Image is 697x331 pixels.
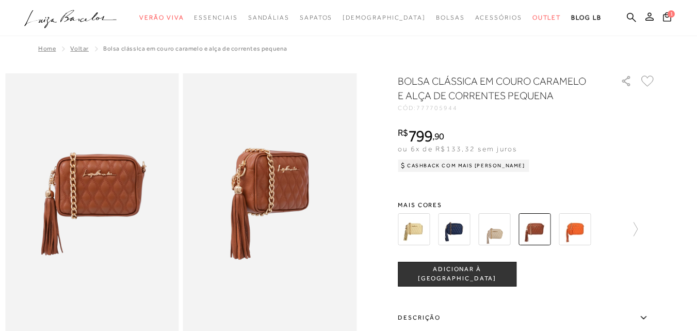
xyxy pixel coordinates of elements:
[248,8,289,27] a: noSubCategoriesText
[668,10,675,18] span: 1
[38,45,56,52] a: Home
[343,8,426,27] a: noSubCategoriesText
[408,127,432,145] span: 799
[660,11,674,25] button: 1
[432,132,444,141] i: ,
[438,213,470,245] img: BOLSA CLÁSSICA EM COURO AZUL ATLÂNTICO E ALÇA DE CORRENTES PEQUENA
[139,8,184,27] a: noSubCategoriesText
[398,160,529,172] div: Cashback com Mais [PERSON_NAME]
[398,145,517,153] span: ou 6x de R$133,32 sem juros
[559,213,591,245] img: BOLSA CLÁSSICA EM COURO LARANJA E ALÇA DE CORRENTES PEQUENA
[436,14,465,21] span: Bolsas
[532,8,561,27] a: noSubCategoriesText
[436,8,465,27] a: noSubCategoriesText
[194,8,237,27] a: noSubCategoriesText
[398,265,516,283] span: ADICIONAR À [GEOGRAPHIC_DATA]
[398,74,591,103] h1: BOLSA CLÁSSICA EM COURO CARAMELO E ALÇA DE CORRENTES PEQUENA
[300,14,332,21] span: Sapatos
[343,14,426,21] span: [DEMOGRAPHIC_DATA]
[571,8,601,27] a: BLOG LB
[571,14,601,21] span: BLOG LB
[434,131,444,141] span: 90
[416,104,458,112] span: 777705944
[398,128,408,137] i: R$
[478,213,510,245] img: BOLSA CLÁSSICA EM COURO BEGE NATA E ALÇA DE CORRENTES PEQUENA
[532,14,561,21] span: Outlet
[70,45,89,52] a: Voltar
[475,8,522,27] a: noSubCategoriesText
[398,213,430,245] img: BOLSA CLÁSSICA EM COURO AMARELO PALHA E ALÇA DE CORRENTES PEQUENA
[398,105,604,111] div: CÓD:
[398,262,516,287] button: ADICIONAR À [GEOGRAPHIC_DATA]
[103,45,287,52] span: BOLSA CLÁSSICA EM COURO CARAMELO E ALÇA DE CORRENTES PEQUENA
[139,14,184,21] span: Verão Viva
[518,213,550,245] img: BOLSA CLÁSSICA EM COURO CARAMELO E ALÇA DE CORRENTES PEQUENA
[248,14,289,21] span: Sandálias
[300,8,332,27] a: noSubCategoriesText
[398,202,656,208] span: Mais cores
[194,14,237,21] span: Essenciais
[475,14,522,21] span: Acessórios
